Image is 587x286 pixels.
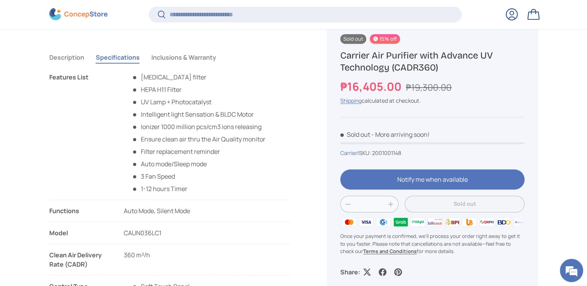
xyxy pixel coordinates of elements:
[132,85,265,94] li: HEPA H11 Filter
[405,196,524,212] button: Sold out
[409,216,426,228] img: maya
[444,216,461,228] img: bpi
[132,184,265,193] li: 1-12 hours Timer
[426,216,443,228] img: billease
[132,159,265,169] li: Auto mode/Sleep mode
[49,228,111,238] div: Model
[124,207,190,215] span: Auto Mode, Silent Mode
[371,130,429,139] p: - More arriving soon!
[340,267,360,277] p: Share:
[4,198,148,225] textarea: Type your message and hit 'Enter'
[49,206,111,215] div: Functions
[375,216,392,228] img: gcash
[45,91,107,169] span: We're online!
[340,96,524,105] div: calculated at checkout.
[513,216,530,228] img: metrobank
[340,79,403,94] strong: ₱16,405.00
[372,149,401,157] span: 2001001148
[132,97,265,107] li: UV Lamp + Photocatalyst
[359,149,371,157] span: SKU:
[358,216,375,228] img: visa
[132,110,265,119] li: Intelligent light Sensation & BLDC Motor
[132,134,265,144] li: Ensure clean air thru the Air Quality monitor
[124,251,150,259] span: 360 m³/h
[127,4,146,22] div: Minimize live chat window
[49,48,84,66] button: Description
[340,34,366,44] span: Sold out
[132,72,265,82] li: [MEDICAL_DATA] filter
[406,81,452,93] s: ₱19,300.00
[461,216,478,228] img: ubp
[340,130,370,139] span: Sold out
[363,248,417,255] a: Terms and Conditions
[49,72,111,193] div: Features List
[370,34,400,44] span: 15% off
[49,9,107,21] img: ConcepStore
[124,229,161,237] span: CAUN036LC1
[340,216,357,228] img: master
[392,216,409,228] img: grabpay
[340,50,524,74] h1: Carrier Air Purifier with Advance UV Technology (CADR360)
[96,48,140,66] button: Specifications
[40,43,130,53] div: Chat with us now
[478,216,495,228] img: qrph
[151,48,216,66] button: Inclusions & Warranty
[357,149,401,157] span: |
[132,122,265,131] li: Ionizer 1000 million pcs/cm3 ions releasing
[340,233,524,255] p: Once your payment is confirmed, we'll process your order right away to get it to you faster. Plea...
[340,97,362,104] a: Shipping
[49,250,111,269] div: Clean Air Delivery Rate (CADR)
[495,216,513,228] img: bdo
[132,147,265,156] li: Filter replacement reminder
[132,172,265,181] li: 3 Fan Speed
[340,149,357,157] a: Carrier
